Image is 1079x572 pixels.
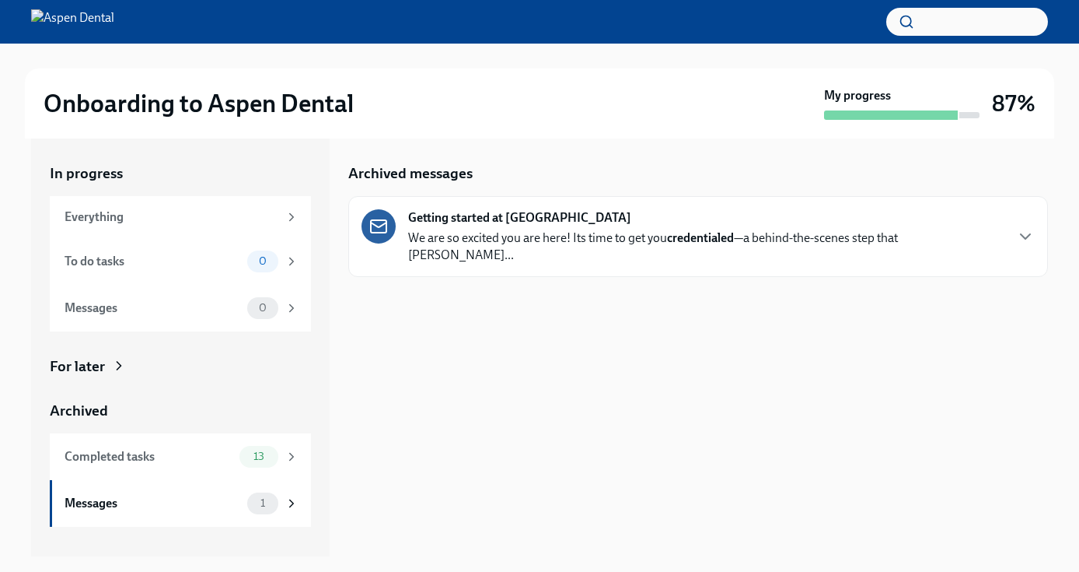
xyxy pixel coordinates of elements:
p: We are so excited you are here! Its time to get you —a behind-the-scenes step that [PERSON_NAME]... [408,230,1004,264]
a: Everything [50,196,311,238]
strong: Getting started at [GEOGRAPHIC_DATA] [408,209,631,226]
a: Archived [50,401,311,421]
div: Messages [65,300,241,317]
span: 0 [250,302,276,314]
a: In progress [50,163,311,184]
h5: Archived messages [348,163,473,184]
h3: 87% [992,89,1035,118]
strong: My progress [824,87,891,104]
strong: credentialed [667,230,734,245]
div: Completed tasks [65,448,233,465]
div: To do tasks [65,253,241,270]
div: Messages [65,495,241,512]
a: For later [50,356,311,377]
h2: Onboarding to Aspen Dental [44,88,354,119]
a: Messages1 [50,480,311,527]
img: Aspen Dental [31,9,114,34]
span: 1 [251,497,274,509]
a: Messages0 [50,285,311,332]
a: To do tasks0 [50,238,311,285]
a: Completed tasks13 [50,433,311,480]
span: 13 [244,451,274,462]
div: Everything [65,209,278,226]
div: For later [50,356,105,377]
span: 0 [250,255,276,267]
